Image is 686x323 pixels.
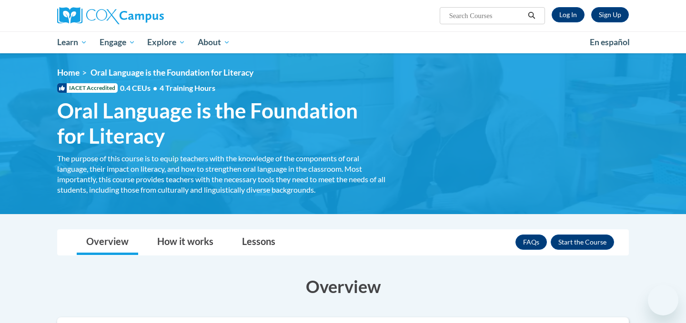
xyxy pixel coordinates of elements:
div: The purpose of this course is to equip teachers with the knowledge of the components of oral lang... [57,153,386,195]
a: Register [591,7,629,22]
span: Oral Language is the Foundation for Literacy [91,68,253,78]
a: Log In [552,7,585,22]
a: How it works [148,230,223,255]
a: Explore [141,31,192,53]
a: About [192,31,236,53]
a: Engage [93,31,141,53]
iframe: Button to launch messaging window [648,285,678,315]
span: 4 Training Hours [160,83,215,92]
span: Explore [147,37,185,48]
a: Learn [51,31,93,53]
span: En español [590,37,630,47]
a: Home [57,68,80,78]
div: Main menu [43,31,643,53]
span: IACET Accredited [57,83,118,93]
a: FAQs [515,235,547,250]
a: Overview [77,230,138,255]
a: En español [584,32,636,52]
span: About [198,37,230,48]
a: Cox Campus [57,7,238,24]
button: Search [525,10,539,21]
input: Search Courses [448,10,525,21]
button: Enroll [551,235,614,250]
span: Engage [100,37,135,48]
span: Oral Language is the Foundation for Literacy [57,98,386,148]
span: • [153,83,157,92]
span: 0.4 CEUs [120,83,215,93]
a: Lessons [232,230,285,255]
h3: Overview [57,274,629,298]
img: Cox Campus [57,7,164,24]
span: Learn [57,37,87,48]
